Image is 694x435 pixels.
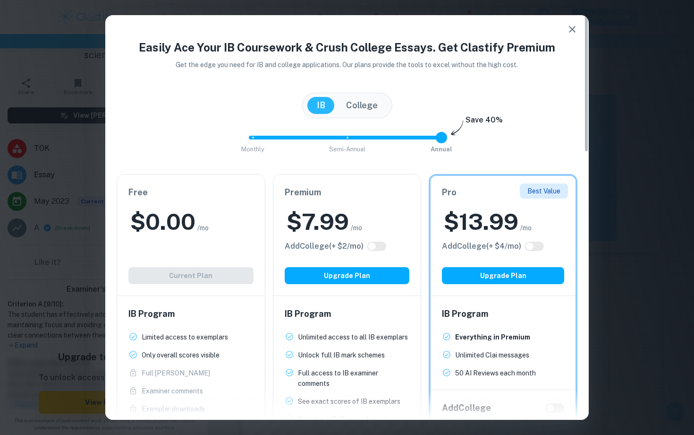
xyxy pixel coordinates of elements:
p: Only overall scores visible [142,350,220,360]
h6: Click to see all the additional College features. [442,241,521,252]
span: Annual [431,146,452,153]
h2: $ 7.99 [287,207,349,237]
button: IB [307,97,335,114]
h6: Free [128,186,254,199]
p: Limited access to exemplars [142,332,228,342]
img: subscription-arrow.svg [451,120,464,136]
button: Upgrade Plan [442,267,564,284]
span: /mo [520,223,532,233]
h4: Easily Ace Your IB Coursework & Crush College Essays. Get Clastify Premium [117,39,577,56]
h6: Pro [442,186,564,199]
h6: Click to see all the additional College features. [285,241,364,252]
h6: Premium [285,186,410,199]
h6: IB Program [128,307,254,321]
p: Best Value [527,186,560,196]
p: Unlimited Clai messages [455,350,529,360]
span: Monthly [241,146,264,153]
p: Get the edge you need for IB and college applications. Our plans provide the tools to excel witho... [163,60,532,70]
p: 50 AI Reviews each month [455,368,536,378]
button: College [337,97,387,114]
p: Examiner comments [142,386,203,396]
h2: $ 13.99 [444,207,518,237]
p: Full [PERSON_NAME] [142,368,210,378]
h6: IB Program [442,307,564,321]
p: Unlimited access to all IB exemplars [298,332,408,342]
p: Full access to IB examiner comments [298,368,410,389]
p: Everything in Premium [455,332,530,342]
p: Unlock full IB mark schemes [298,350,385,360]
span: /mo [351,223,362,233]
h6: IB Program [285,307,410,321]
span: Semi-Annual [329,146,365,153]
span: /mo [197,223,209,233]
h2: $ 0.00 [130,207,195,237]
h6: Save 40% [465,114,503,130]
button: Upgrade Plan [285,267,410,284]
